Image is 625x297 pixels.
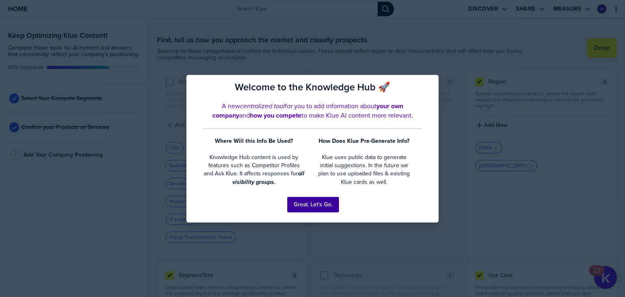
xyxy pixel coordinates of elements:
strong: how you compete [250,111,302,120]
span: A new [222,101,240,111]
em: all visibility groups. [232,169,306,186]
strong: your own company [212,101,405,120]
button: Great. Let's Go. [287,197,339,212]
span: for you to add information about [285,101,376,111]
strong: Where Will this Info Be Used? [215,137,293,145]
button: Close [426,80,432,90]
span: and [239,111,250,120]
span: to make Klue AI content more relevant. [302,111,413,120]
h2: Welcome to the Knowledge Hub 🚀 [203,81,422,93]
p: Klue uses public data to generate initial suggestions. In the future we plan to use uploaded file... [315,153,413,186]
strong: How Does Klue Pre-Generate Info? [319,137,409,145]
em: centralized tool [240,101,285,111]
span: Knowledge Hub content is used by features such as Competitor Profiles and Ask Klue. It affects re... [204,153,302,178]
